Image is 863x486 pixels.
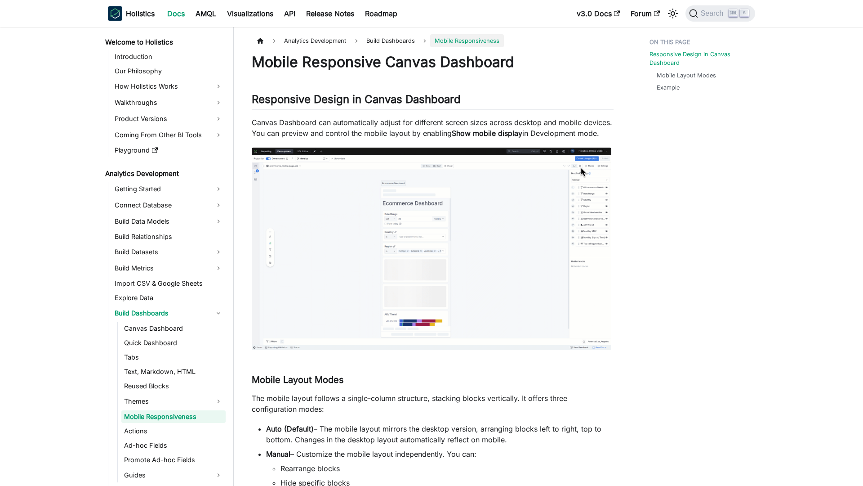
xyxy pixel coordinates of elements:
a: Ad-hoc Fields [121,439,226,452]
a: Connect Database [112,198,226,212]
strong: Auto (Default) [266,424,314,433]
a: Roadmap [360,6,403,21]
a: Mobile Layout Modes [657,71,716,80]
a: Tabs [121,351,226,364]
span: Search [698,9,729,18]
a: Walkthroughs [112,95,226,110]
a: Forum [625,6,665,21]
a: Build Data Models [112,214,226,229]
h1: Mobile Responsive Canvas Dashboard [252,53,614,71]
a: Build Datasets [112,245,226,259]
a: Visualizations [222,6,279,21]
a: Release Notes [301,6,360,21]
span: Analytics Development [280,34,351,47]
a: Import CSV & Google Sheets [112,277,226,290]
a: Responsive Design in Canvas Dashboard [649,50,750,67]
kbd: K [740,9,749,17]
nav: Breadcrumbs [252,34,614,47]
a: Actions [121,425,226,437]
a: Playground [112,144,226,157]
span: Mobile Responsiveness [430,34,504,47]
b: Holistics [126,8,155,19]
a: Example [657,83,680,92]
p: The mobile layout follows a single-column structure, stacking blocks vertically. It offers three ... [252,393,614,414]
a: Mobile Responsiveness [121,410,226,423]
a: Home page [252,34,269,47]
a: Build Dashboards [112,306,226,320]
a: Text, Markdown, HTML [121,365,226,378]
img: Holistics [108,6,122,21]
a: Quick Dashboard [121,337,226,349]
nav: Docs sidebar [99,27,234,486]
a: HolisticsHolistics [108,6,155,21]
a: Canvas Dashboard [121,322,226,335]
a: Reused Blocks [121,380,226,392]
a: Analytics Development [102,167,226,180]
img: reporting-show-mobile-display [252,148,611,350]
p: Canvas Dashboard can automatically adjust for different screen sizes across desktop and mobile de... [252,117,614,139]
a: Welcome to Holistics [102,36,226,49]
li: – The mobile layout mirrors the desktop version, arranging blocks left to right, top to bottom. C... [266,423,614,445]
a: AMQL [190,6,222,21]
a: Promote Ad-hoc Fields [121,454,226,466]
button: Search (Ctrl+K) [685,5,755,22]
a: Build Relationships [112,230,226,243]
a: v3.0 Docs [571,6,625,21]
a: Introduction [112,50,226,63]
a: Themes [121,394,226,409]
a: Getting Started [112,182,226,196]
a: Explore Data [112,292,226,304]
a: API [279,6,301,21]
strong: Manual [266,450,290,459]
a: Product Versions [112,112,226,126]
span: Build Dashboards [362,34,419,47]
button: Switch between dark and light mode (currently light mode) [666,6,680,21]
a: Build Metrics [112,261,226,275]
a: Guides [121,468,226,482]
strong: Show mobile display [452,129,522,138]
a: Coming From Other BI Tools [112,128,226,142]
a: How Holistics Works [112,79,226,94]
li: Rearrange blocks [280,463,614,474]
a: Docs [162,6,190,21]
h3: Mobile Layout Modes [252,374,614,386]
h2: Responsive Design in Canvas Dashboard [252,93,614,110]
a: Our Philosophy [112,65,226,77]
